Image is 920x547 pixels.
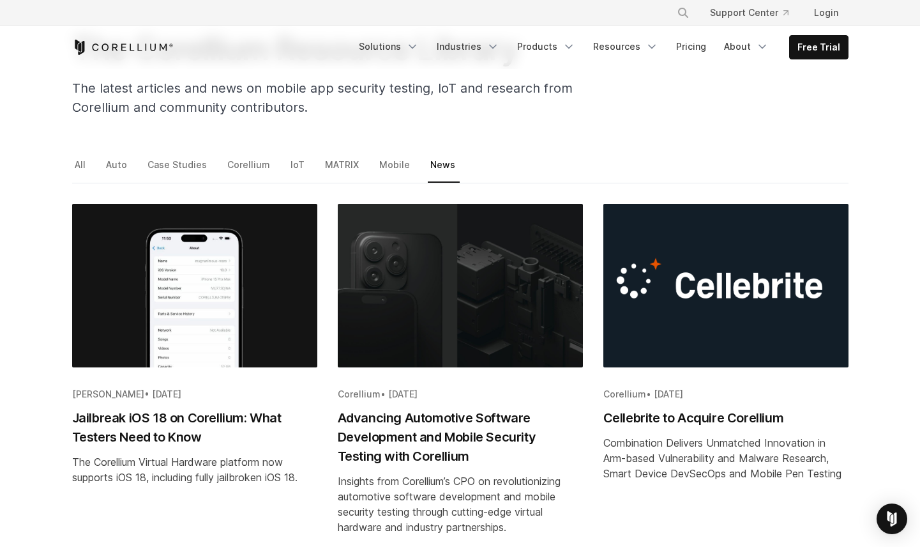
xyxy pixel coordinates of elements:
span: Corellium [603,389,646,399]
span: [DATE] [152,389,181,399]
div: Open Intercom Messenger [877,504,907,534]
a: Corellium Home [72,40,174,55]
a: Login [804,1,848,24]
a: Support Center [700,1,799,24]
a: Solutions [351,35,426,58]
h2: Cellebrite to Acquire Corellium [603,408,848,428]
a: Pricing [668,35,714,58]
img: Cellebrite to Acquire Corellium [603,204,848,367]
a: All [72,156,90,183]
h2: Jailbreak iOS 18 on Corellium: What Testers Need to Know [72,408,317,447]
div: • [72,388,317,401]
span: The latest articles and news on mobile app security testing, IoT and research from Corellium and ... [72,81,573,115]
div: Navigation Menu [351,35,848,59]
a: Auto [103,156,132,183]
a: Mobile [377,156,414,183]
a: News [428,156,460,183]
a: Corellium [225,156,275,183]
a: MATRIX [322,156,363,183]
div: Combination Delivers Unmatched Innovation in Arm-based Vulnerability and Malware Research, Smart ... [603,435,848,481]
img: Advancing Automotive Software Development and Mobile Security Testing with Corellium [338,204,583,367]
span: [PERSON_NAME] [72,389,144,399]
div: • [338,388,583,401]
span: [DATE] [388,389,418,399]
a: Resources [585,35,666,58]
button: Search [672,1,695,24]
a: Products [509,35,583,58]
span: Corellium [338,389,381,399]
a: Industries [429,35,507,58]
span: [DATE] [654,389,683,399]
a: Case Studies [145,156,211,183]
a: About [716,35,776,58]
a: Free Trial [790,36,848,59]
div: Navigation Menu [661,1,848,24]
h2: Advancing Automotive Software Development and Mobile Security Testing with Corellium [338,408,583,466]
div: • [603,388,848,401]
a: IoT [288,156,309,183]
img: Jailbreak iOS 18 on Corellium: What Testers Need to Know [72,204,317,367]
div: The Corellium Virtual Hardware platform now supports iOS 18, including fully jailbroken iOS 18. [72,454,317,485]
div: Insights from Corellium’s CPO on revolutionizing automotive software development and mobile secur... [338,474,583,535]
